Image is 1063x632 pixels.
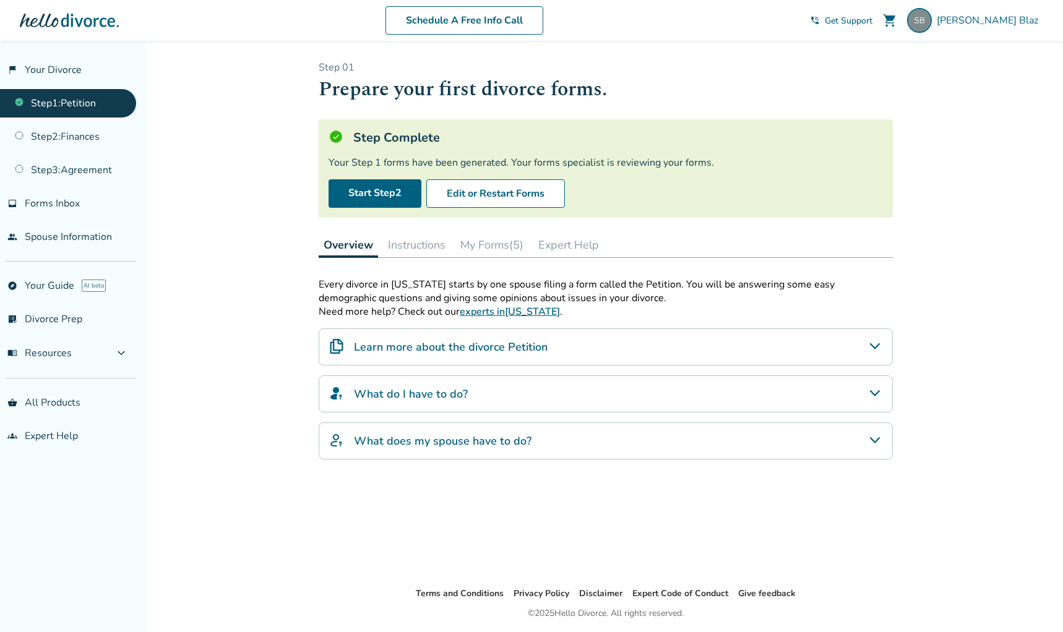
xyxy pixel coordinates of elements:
[329,339,344,354] img: Learn more about the divorce Petition
[329,179,421,208] a: Start Step2
[632,587,728,599] a: Expert Code of Conduct
[319,328,893,365] div: Learn more about the divorce Petition
[319,278,893,305] p: Every divorce in [US_STATE] starts by one spouse filing a form called the Petition. You will be a...
[354,386,468,402] h4: What do I have to do?
[353,129,440,146] h5: Step Complete
[354,339,548,355] h4: Learn more about the divorce Petition
[810,15,820,25] span: phone_in_talk
[937,14,1043,27] span: [PERSON_NAME] Blaz
[7,314,17,324] span: list_alt_check
[385,6,543,35] a: Schedule A Free Info Call
[514,587,569,599] a: Privacy Policy
[7,431,17,441] span: groups
[319,305,893,318] p: Need more help? Check out our .
[329,433,344,448] img: What does my spouse have to do?
[7,65,17,75] span: flag_2
[907,8,932,33] img: steve@blaz4.com
[7,232,17,242] span: people
[533,233,604,257] button: Expert Help
[460,305,560,318] a: experts in[US_STATE]
[319,74,893,105] h1: Prepare your first divorce forms.
[7,281,17,291] span: explore
[7,348,17,358] span: menu_book
[7,398,17,408] span: shopping_basket
[825,15,872,27] span: Get Support
[738,586,796,601] li: Give feedback
[319,233,378,258] button: Overview
[319,61,893,74] p: Step 0 1
[416,587,504,599] a: Terms and Conditions
[7,346,72,360] span: Resources
[455,233,528,257] button: My Forms(5)
[319,375,893,412] div: What do I have to do?
[329,156,883,169] div: Your Step 1 forms have been generated. Your forms specialist is reviewing your forms.
[528,606,684,621] div: © 2025 Hello Divorce. All rights reserved.
[7,199,17,208] span: inbox
[383,233,450,257] button: Instructions
[329,386,344,401] img: What do I have to do?
[25,197,80,210] span: Forms Inbox
[354,433,531,449] h4: What does my spouse have to do?
[82,280,106,292] span: AI beta
[426,179,565,208] button: Edit or Restart Forms
[882,13,897,28] span: shopping_cart
[114,346,129,361] span: expand_more
[579,586,622,601] li: Disclaimer
[1001,573,1063,632] iframe: Chat Widget
[810,15,872,27] a: phone_in_talkGet Support
[319,422,893,459] div: What does my spouse have to do?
